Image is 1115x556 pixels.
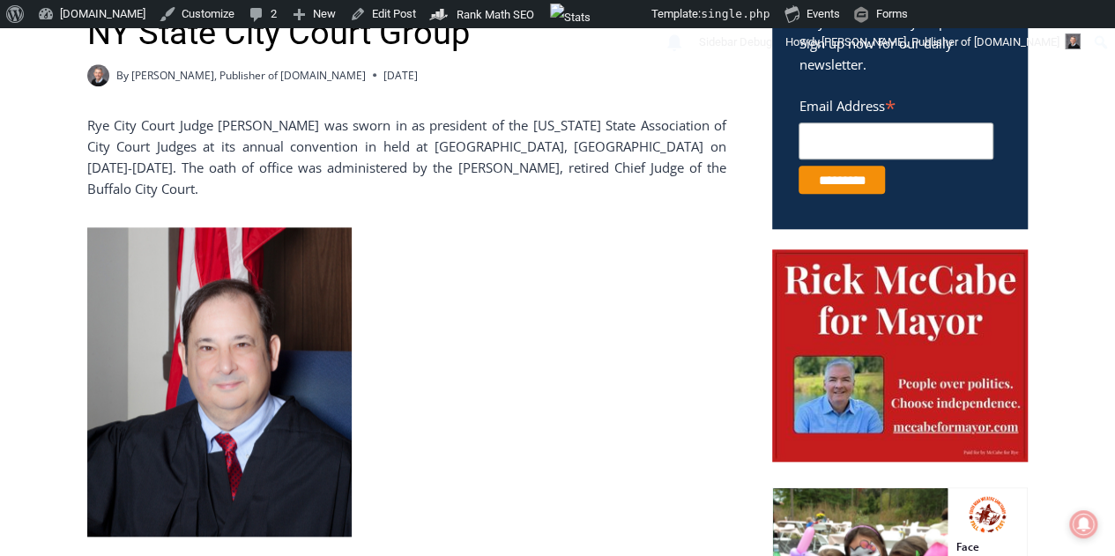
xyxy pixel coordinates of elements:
[461,175,817,215] span: Intern @ [DOMAIN_NAME]
[457,8,534,21] span: Rank Math SEO
[383,67,418,84] time: [DATE]
[779,28,1088,56] a: Howdy,
[184,52,246,145] div: Face Painting
[1,175,255,219] a: [PERSON_NAME] Read Sanctuary Fall Fest: [DATE]
[701,7,769,20] span: single.php
[821,35,1059,48] span: [PERSON_NAME], Publisher of [DOMAIN_NAME]
[205,149,213,167] div: 6
[424,171,854,219] a: Intern @ [DOMAIN_NAME]
[87,64,109,86] a: Author image
[550,4,649,25] img: Views over 48 hours. Click for more Jetpack Stats.
[87,227,352,537] img: JLLcourtphoto.
[131,68,366,83] a: [PERSON_NAME], Publisher of [DOMAIN_NAME]
[445,1,833,171] div: "[PERSON_NAME] and I covered the [DATE] Parade, which was a really eye opening experience as I ha...
[693,28,779,56] a: Turn on Custom Sidebars explain mode.
[799,88,993,120] label: Email Address
[197,149,201,167] div: /
[14,177,226,218] h4: [PERSON_NAME] Read Sanctuary Fall Fest: [DATE]
[184,149,192,167] div: 3
[87,115,726,199] p: Rye City Court Judge [PERSON_NAME] was sworn in as president of the [US_STATE] State Association ...
[116,67,129,84] span: By
[772,249,1028,463] img: McCabe for Mayor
